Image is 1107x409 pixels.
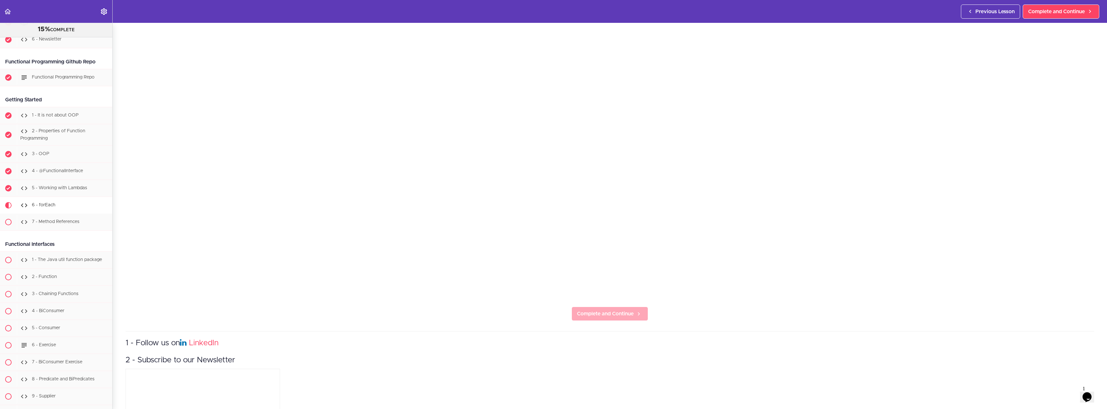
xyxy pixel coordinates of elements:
div: COMPLETE [8,25,104,34]
span: 3 - OOP [32,152,49,156]
span: 1 - It is not about OOP [32,113,79,117]
span: 1 - The Java util function package [32,257,102,262]
span: 7 - Method References [32,219,79,224]
span: 7 - BiConsumer Exercise [32,360,82,364]
span: 15% [38,26,50,33]
span: 3 - Chaining Functions [32,292,79,296]
span: Complete and Continue [1028,8,1085,15]
span: 6 - Newsletter [32,37,61,42]
span: 4 - BiConsumer [32,309,64,313]
span: Previous Lesson [975,8,1015,15]
span: 8 - Predicate and BiPredicates [32,377,95,381]
h3: 1 - Follow us on [126,338,1094,349]
span: 6 - Exercise [32,343,56,347]
span: 5 - Consumer [32,326,60,330]
iframe: chat widget [1080,383,1101,403]
a: Complete and Continue [1023,5,1099,19]
a: Previous Lesson [961,5,1020,19]
span: Functional Programming Repo [32,75,95,79]
span: Complete and Continue [577,310,634,318]
span: 2 - Function [32,274,57,279]
span: 5 - Working with Lambdas [32,186,87,190]
h3: 2 - Subscribe to our Newsletter [126,355,1094,366]
a: LinkedIn [189,339,219,347]
a: Complete and Continue [572,307,648,321]
svg: Settings Menu [100,8,108,15]
svg: Back to course curriculum [4,8,12,15]
span: 6 - forEach [32,203,55,207]
span: 4 - @FunctionalInterface [32,169,83,173]
span: 9 - Supplier [32,394,56,398]
span: 2 - Properties of Function Programming [20,129,85,141]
